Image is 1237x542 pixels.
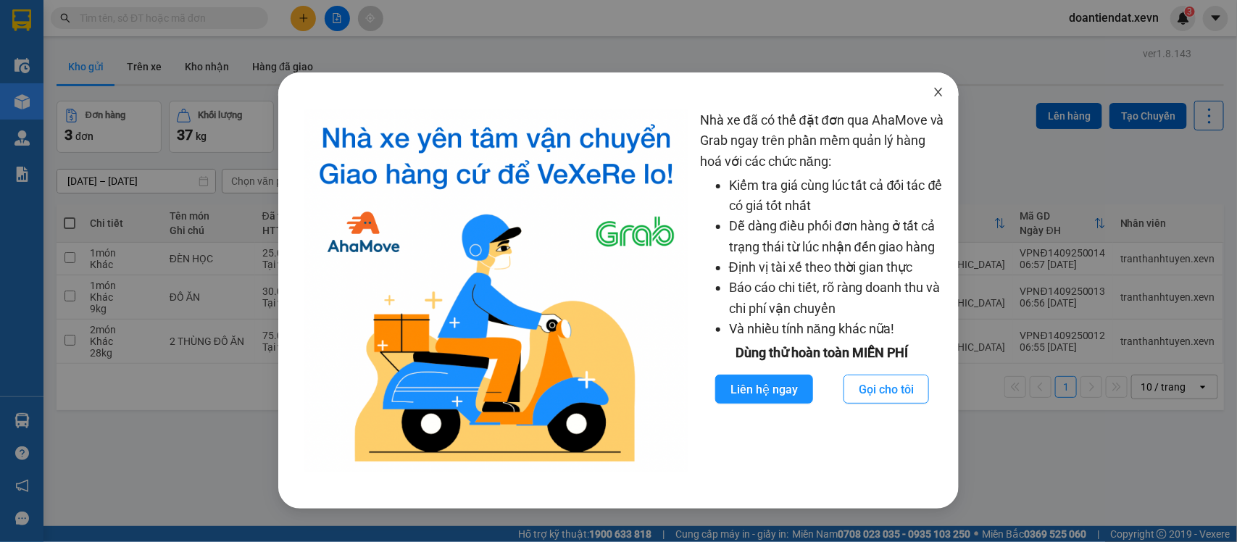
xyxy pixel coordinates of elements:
[918,72,959,113] button: Close
[729,257,944,278] li: Định vị tài xế theo thời gian thực
[729,216,944,257] li: Dễ dàng điều phối đơn hàng ở tất cả trạng thái từ lúc nhận đến giao hàng
[700,343,944,363] div: Dùng thử hoàn toàn MIỄN PHÍ
[933,86,944,98] span: close
[700,110,944,472] div: Nhà xe đã có thể đặt đơn qua AhaMove và Grab ngay trên phần mềm quản lý hàng hoá với các chức năng:
[729,319,944,339] li: Và nhiều tính năng khác nữa!
[844,375,929,404] button: Gọi cho tôi
[859,380,914,399] span: Gọi cho tôi
[715,375,813,404] button: Liên hệ ngay
[304,110,688,472] img: logo
[729,278,944,319] li: Báo cáo chi tiết, rõ ràng doanh thu và chi phí vận chuyển
[729,175,944,217] li: Kiểm tra giá cùng lúc tất cả đối tác để có giá tốt nhất
[730,380,798,399] span: Liên hệ ngay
